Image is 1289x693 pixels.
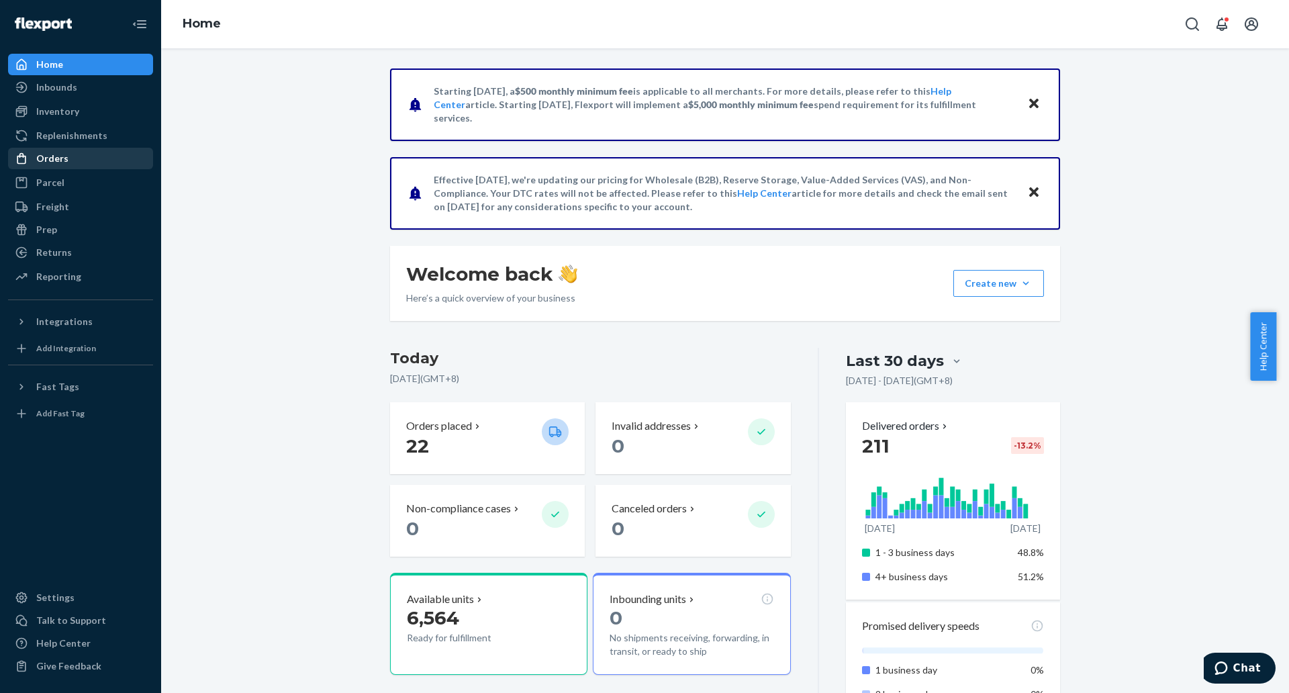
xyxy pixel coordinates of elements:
[595,485,790,557] button: Canceled orders 0
[595,402,790,474] button: Invalid addresses 0
[406,501,511,516] p: Non-compliance cases
[8,219,153,240] a: Prep
[36,408,85,419] div: Add Fast Tag
[36,246,72,259] div: Returns
[593,573,790,675] button: Inbounding units0No shipments receiving, forwarding, in transit, or ready to ship
[515,85,633,97] span: $500 monthly minimum fee
[610,631,773,658] p: No shipments receiving, forwarding, in transit, or ready to ship
[610,606,622,629] span: 0
[875,546,1008,559] p: 1 - 3 business days
[36,637,91,650] div: Help Center
[390,485,585,557] button: Non-compliance cases 0
[15,17,72,31] img: Flexport logo
[846,374,953,387] p: [DATE] - [DATE] ( GMT+8 )
[8,403,153,424] a: Add Fast Tag
[1208,11,1235,38] button: Open notifications
[875,663,1008,677] p: 1 business day
[8,242,153,263] a: Returns
[862,418,950,434] button: Delivered orders
[1238,11,1265,38] button: Open account menu
[1250,312,1276,381] button: Help Center
[862,618,980,634] p: Promised delivery speeds
[8,376,153,398] button: Fast Tags
[1031,664,1044,676] span: 0%
[1204,653,1276,686] iframe: Opens a widget where you can chat to one of our agents
[8,101,153,122] a: Inventory
[8,610,153,631] button: Talk to Support
[407,592,474,607] p: Available units
[36,659,101,673] div: Give Feedback
[406,434,429,457] span: 22
[8,196,153,218] a: Freight
[612,418,691,434] p: Invalid addresses
[612,434,624,457] span: 0
[8,172,153,193] a: Parcel
[390,573,587,675] button: Available units6,564Ready for fulfillment
[390,348,791,369] h3: Today
[612,501,687,516] p: Canceled orders
[36,342,96,354] div: Add Integration
[862,434,890,457] span: 211
[36,129,107,142] div: Replenishments
[36,315,93,328] div: Integrations
[434,85,1014,125] p: Starting [DATE], a is applicable to all merchants. For more details, please refer to this article...
[390,402,585,474] button: Orders placed 22
[1011,437,1044,454] div: -13.2 %
[407,631,531,645] p: Ready for fulfillment
[406,291,577,305] p: Here’s a quick overview of your business
[434,173,1014,214] p: Effective [DATE], we're updating our pricing for Wholesale (B2B), Reserve Storage, Value-Added Se...
[406,418,472,434] p: Orders placed
[875,570,1008,584] p: 4+ business days
[390,372,791,385] p: [DATE] ( GMT+8 )
[1025,95,1043,114] button: Close
[406,262,577,286] h1: Welcome back
[36,270,81,283] div: Reporting
[36,81,77,94] div: Inbounds
[36,200,69,214] div: Freight
[36,58,63,71] div: Home
[36,591,75,604] div: Settings
[1025,183,1043,203] button: Close
[36,380,79,394] div: Fast Tags
[36,614,106,627] div: Talk to Support
[846,351,944,371] div: Last 30 days
[8,311,153,332] button: Integrations
[183,16,221,31] a: Home
[172,5,232,44] ol: breadcrumbs
[36,176,64,189] div: Parcel
[688,99,814,110] span: $5,000 monthly minimum fee
[406,517,419,540] span: 0
[8,54,153,75] a: Home
[1010,522,1041,535] p: [DATE]
[8,633,153,654] a: Help Center
[8,338,153,359] a: Add Integration
[36,105,79,118] div: Inventory
[1179,11,1206,38] button: Open Search Box
[8,77,153,98] a: Inbounds
[612,517,624,540] span: 0
[953,270,1044,297] button: Create new
[559,265,577,283] img: hand-wave emoji
[8,587,153,608] a: Settings
[8,655,153,677] button: Give Feedback
[1018,571,1044,582] span: 51.2%
[126,11,153,38] button: Close Navigation
[865,522,895,535] p: [DATE]
[8,148,153,169] a: Orders
[1018,547,1044,558] span: 48.8%
[36,223,57,236] div: Prep
[8,125,153,146] a: Replenishments
[8,266,153,287] a: Reporting
[36,152,68,165] div: Orders
[737,187,792,199] a: Help Center
[407,606,459,629] span: 6,564
[610,592,686,607] p: Inbounding units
